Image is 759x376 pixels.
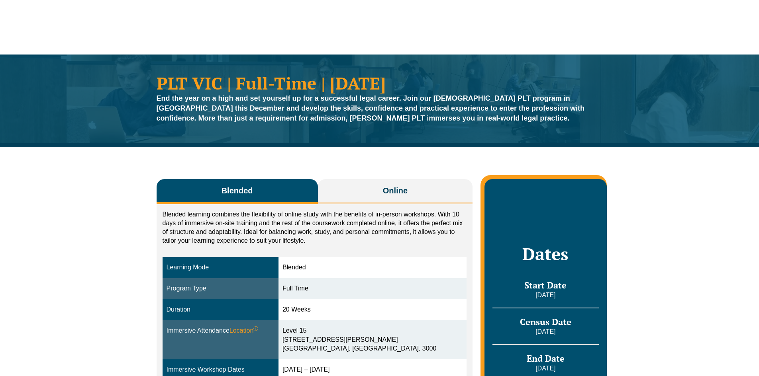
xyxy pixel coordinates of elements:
p: Blended learning combines the flexibility of online study with the benefits of in-person workshop... [163,210,467,245]
div: Duration [167,305,275,314]
h1: PLT VIC | Full-Time | [DATE] [157,74,603,92]
div: Immersive Attendance [167,326,275,335]
span: Location [229,326,259,335]
strong: End the year on a high and set yourself up for a successful legal career. Join our [DEMOGRAPHIC_D... [157,94,585,122]
p: [DATE] [492,291,598,300]
div: Learning Mode [167,263,275,272]
span: Start Date [524,279,567,291]
span: Online [383,185,408,196]
div: Full Time [282,284,463,293]
p: [DATE] [492,364,598,373]
div: Level 15 [STREET_ADDRESS][PERSON_NAME] [GEOGRAPHIC_DATA], [GEOGRAPHIC_DATA], 3000 [282,326,463,354]
div: Immersive Workshop Dates [167,365,275,374]
span: Census Date [520,316,571,327]
sup: ⓘ [253,326,258,331]
span: End Date [527,353,565,364]
div: 20 Weeks [282,305,463,314]
h2: Dates [492,244,598,264]
span: Blended [222,185,253,196]
p: [DATE] [492,327,598,336]
div: Blended [282,263,463,272]
div: Program Type [167,284,275,293]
